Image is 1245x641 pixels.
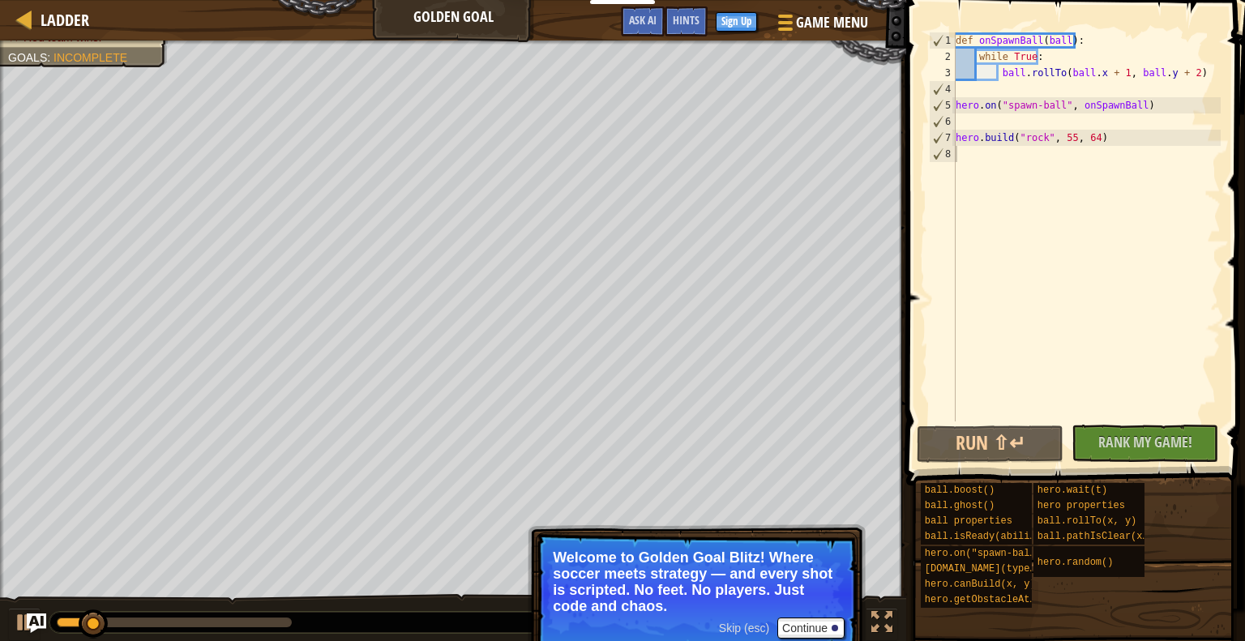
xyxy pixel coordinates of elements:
button: Run ⇧↵ [917,425,1063,463]
span: hero properties [1037,500,1125,511]
span: hero.canBuild(x, y) [925,579,1036,590]
span: Rank My Game! [1098,432,1192,452]
span: hero.on("spawn-ball", f) [925,548,1065,559]
div: 6 [930,113,956,130]
span: Incomplete [53,51,127,64]
p: Welcome to Golden Goal Blitz! Where soccer meets strategy — and every shot is scripted. No feet. ... [553,549,841,614]
div: 4 [930,81,956,97]
span: ball.pathIsClear(x, y) [1037,531,1166,542]
button: Continue [777,617,845,639]
span: : [47,51,53,64]
button: Rank My Game! [1072,425,1218,462]
span: ball.boost() [925,485,995,496]
span: hero.wait(t) [1037,485,1107,496]
span: ball.rollTo(x, y) [1037,515,1136,527]
span: [DOMAIN_NAME](type, x, y) [925,563,1071,575]
span: ball properties [925,515,1012,527]
div: 1 [930,32,956,49]
div: 5 [930,97,956,113]
div: 3 [929,65,956,81]
span: Ask AI [629,12,657,28]
div: 7 [930,130,956,146]
span: Goals [8,51,47,64]
a: Ladder [32,9,89,31]
span: ball.isReady(ability) [925,531,1047,542]
button: Ask AI [621,6,665,36]
button: Toggle fullscreen [866,608,898,641]
button: Sign Up [716,12,757,32]
span: Ladder [41,9,89,31]
button: Game Menu [765,6,878,45]
span: Skip (esc) [719,622,769,635]
button: Ask AI [27,613,46,633]
span: ball.ghost() [925,500,995,511]
div: 8 [930,146,956,162]
button: Ctrl + P: Play [8,608,41,641]
span: Game Menu [796,12,868,33]
span: hero.getObstacleAt(x, y) [925,594,1065,605]
span: Hints [673,12,700,28]
div: 2 [929,49,956,65]
span: hero.random() [1037,557,1114,568]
